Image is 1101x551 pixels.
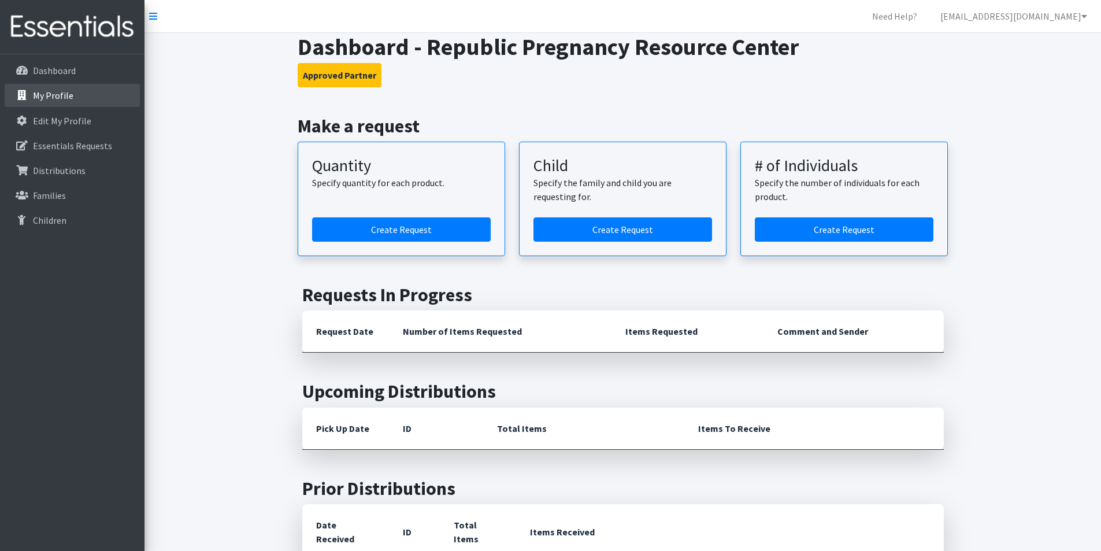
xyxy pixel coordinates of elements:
a: Dashboard [5,59,140,82]
a: Create a request by number of individuals [755,217,933,242]
p: Specify the family and child you are requesting for. [533,176,712,204]
h2: Prior Distributions [302,478,944,500]
p: Dashboard [33,65,76,76]
h3: Child [533,156,712,176]
th: Items Requested [611,310,763,353]
th: ID [389,408,483,450]
h2: Requests In Progress [302,284,944,306]
th: Items To Receive [684,408,944,450]
p: Specify quantity for each product. [312,176,491,190]
th: Request Date [302,310,389,353]
a: Need Help? [863,5,926,28]
h3: Quantity [312,156,491,176]
a: Children [5,209,140,232]
img: HumanEssentials [5,8,140,46]
th: Number of Items Requested [389,310,612,353]
a: Distributions [5,159,140,182]
p: Distributions [33,165,86,176]
h2: Make a request [298,115,948,137]
th: Comment and Sender [763,310,943,353]
a: Families [5,184,140,207]
a: Create a request for a child or family [533,217,712,242]
p: Children [33,215,66,226]
p: My Profile [33,90,73,101]
p: Essentials Requests [33,140,112,151]
button: Approved Partner [298,63,381,87]
a: Essentials Requests [5,134,140,157]
h3: # of Individuals [755,156,933,176]
th: Total Items [483,408,684,450]
p: Edit My Profile [33,115,91,127]
h1: Dashboard - Republic Pregnancy Resource Center [298,33,948,61]
a: [EMAIL_ADDRESS][DOMAIN_NAME] [931,5,1096,28]
p: Families [33,190,66,201]
h2: Upcoming Distributions [302,380,944,402]
p: Specify the number of individuals for each product. [755,176,933,204]
a: Create a request by quantity [312,217,491,242]
a: Edit My Profile [5,109,140,132]
a: My Profile [5,84,140,107]
th: Pick Up Date [302,408,389,450]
